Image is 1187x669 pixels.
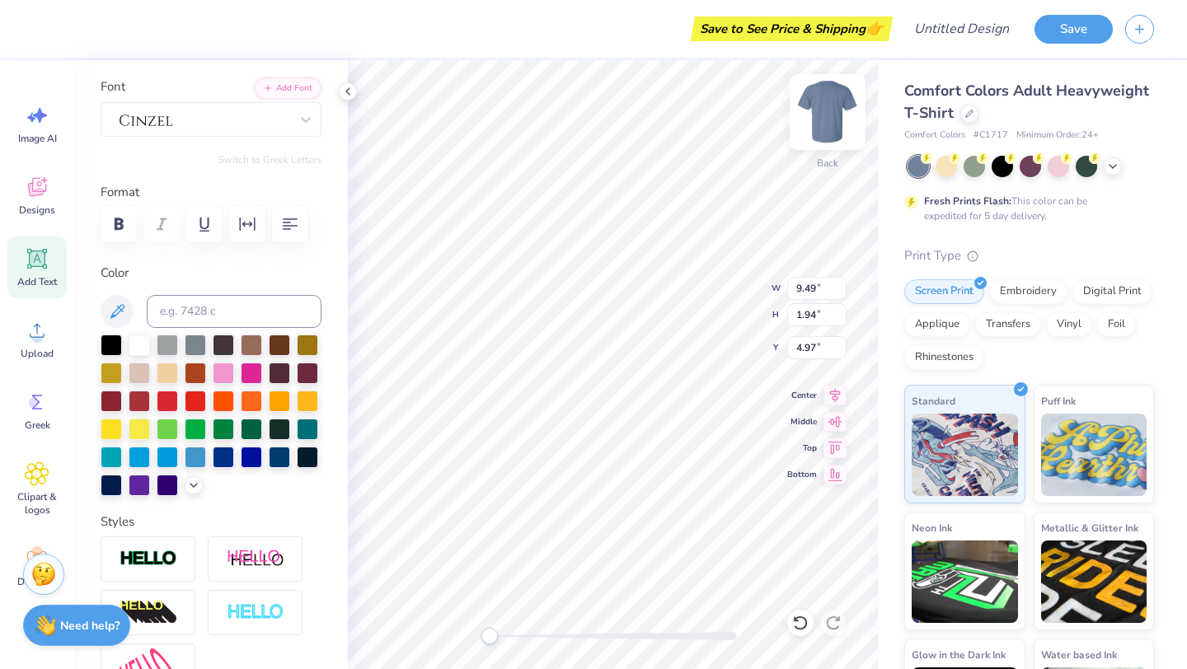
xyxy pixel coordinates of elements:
[120,600,177,626] img: 3D Illusion
[924,194,1127,223] div: This color can be expedited for 5 day delivery.
[787,468,817,481] span: Bottom
[19,204,55,217] span: Designs
[18,132,57,145] span: Image AI
[218,153,321,166] button: Switch to Greek Letters
[904,345,984,370] div: Rhinestones
[912,414,1018,496] img: Standard
[924,194,1011,208] strong: Fresh Prints Flash:
[101,77,125,96] label: Font
[1035,15,1113,44] button: Save
[974,129,1008,143] span: # C1717
[1097,312,1136,337] div: Foil
[817,156,838,171] div: Back
[912,519,952,536] span: Neon Ink
[787,442,817,455] span: Top
[10,490,64,517] span: Clipart & logos
[17,275,57,288] span: Add Text
[25,419,50,432] span: Greek
[1041,646,1117,663] span: Water based Ink
[1041,540,1147,623] img: Metallic & Glitter Ink
[1016,129,1099,143] span: Minimum Order: 24 +
[912,392,955,409] span: Standard
[1041,414,1147,496] img: Puff Ink
[254,77,321,99] button: Add Font
[904,81,1149,123] span: Comfort Colors Adult Heavyweight T-Shirt
[60,618,120,634] strong: Need help?
[795,79,861,145] img: Back
[989,279,1067,304] div: Embroidery
[101,183,321,202] label: Format
[481,628,498,644] div: Accessibility label
[975,312,1041,337] div: Transfers
[904,246,1154,265] div: Print Type
[1041,519,1138,536] span: Metallic & Glitter Ink
[17,575,57,588] span: Decorate
[120,550,177,568] img: Stroke
[912,646,1006,663] span: Glow in the Dark Ink
[866,18,884,38] span: 👉
[1041,392,1076,409] span: Puff Ink
[101,264,321,283] label: Color
[227,603,284,622] img: Negative Space
[1046,312,1092,337] div: Vinyl
[227,549,284,569] img: Shadow
[912,540,1018,623] img: Neon Ink
[904,312,970,337] div: Applique
[101,512,134,531] label: Styles
[147,295,321,328] input: e.g. 7428 c
[21,347,54,360] span: Upload
[695,16,889,41] div: Save to See Price & Shipping
[904,129,965,143] span: Comfort Colors
[787,415,817,428] span: Middle
[787,389,817,402] span: Center
[904,279,984,304] div: Screen Print
[1072,279,1152,304] div: Digital Print
[901,12,1022,45] input: Untitled Design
